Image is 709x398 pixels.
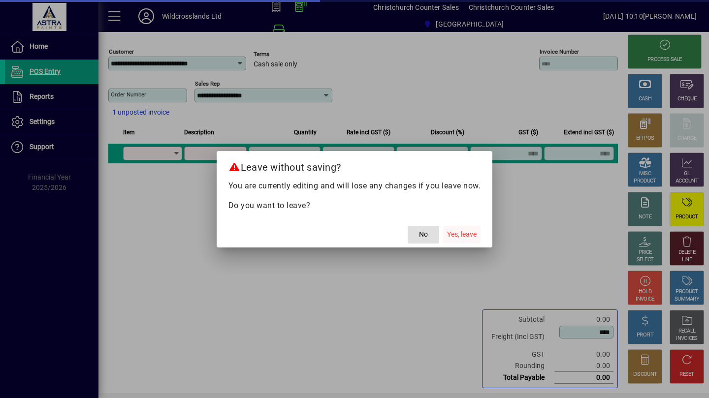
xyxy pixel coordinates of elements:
h2: Leave without saving? [217,151,493,180]
span: Yes, leave [447,229,477,240]
button: Yes, leave [443,226,481,244]
span: No [419,229,428,240]
p: You are currently editing and will lose any changes if you leave now. [228,180,481,192]
button: No [408,226,439,244]
p: Do you want to leave? [228,200,481,212]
